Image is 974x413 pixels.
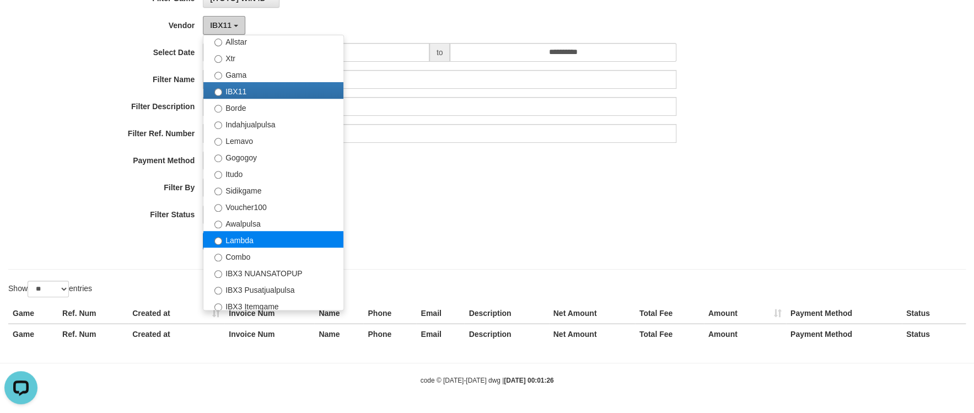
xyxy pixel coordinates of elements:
th: Status [902,303,966,324]
span: to [429,43,450,62]
input: IBX3 Itemgame [214,303,222,311]
label: Awalpulsa [203,214,343,231]
label: Show entries [8,281,92,297]
label: IBX3 Itemgame [203,297,343,314]
th: Name [314,324,363,344]
input: Borde [214,105,222,112]
th: Total Fee [635,303,704,324]
label: Lemavo [203,132,343,148]
label: IBX3 NUANSATOPUP [203,264,343,281]
th: Total Fee [635,324,704,344]
input: IBX3 Pusatjualpulsa [214,287,222,294]
th: Phone [363,303,416,324]
input: Combo [214,254,222,261]
label: IBX11 [203,82,343,99]
th: Net Amount [549,324,635,344]
th: Email [416,303,464,324]
input: Voucher100 [214,204,222,212]
th: Game [8,324,58,344]
input: Allstar [214,39,222,46]
input: IBX3 NUANSATOPUP [214,270,222,278]
th: Amount [704,303,786,324]
input: Awalpulsa [214,221,222,228]
input: Lambda [214,237,222,245]
input: Gogogoy [214,154,222,162]
button: IBX11 [203,16,245,35]
th: Description [464,303,548,324]
button: Open LiveChat chat widget [4,4,37,37]
th: Invoice Num [224,324,314,344]
input: Lemavo [214,138,222,146]
input: Sidikgame [214,187,222,195]
label: Allstar [203,33,343,49]
input: Indahjualpulsa [214,121,222,129]
label: Borde [203,99,343,115]
th: Game [8,303,58,324]
th: Phone [363,324,416,344]
input: Xtr [214,55,222,63]
th: Net Amount [549,303,635,324]
th: Ref. Num [58,303,128,324]
th: Created at [128,324,224,344]
th: Status [902,324,966,344]
label: Itudo [203,165,343,181]
input: IBX11 [214,88,222,96]
input: Itudo [214,171,222,179]
label: Indahjualpulsa [203,115,343,132]
th: Amount [704,324,786,344]
th: Created at [128,303,224,324]
th: Email [416,324,464,344]
th: Invoice Num [224,303,314,324]
label: Lambda [203,231,343,248]
label: Gama [203,66,343,82]
label: Gogogoy [203,148,343,165]
label: Sidikgame [203,181,343,198]
label: Xtr [203,49,343,66]
th: Ref. Num [58,324,128,344]
span: IBX11 [210,21,232,30]
strong: [DATE] 00:01:26 [504,377,553,384]
th: Payment Method [786,324,902,344]
small: code © [DATE]-[DATE] dwg | [421,377,554,384]
label: IBX3 Pusatjualpulsa [203,281,343,297]
input: Gama [214,72,222,79]
th: Payment Method [786,303,902,324]
select: Showentries [28,281,69,297]
label: Voucher100 [203,198,343,214]
th: Description [464,324,548,344]
label: Combo [203,248,343,264]
th: Name [314,303,363,324]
